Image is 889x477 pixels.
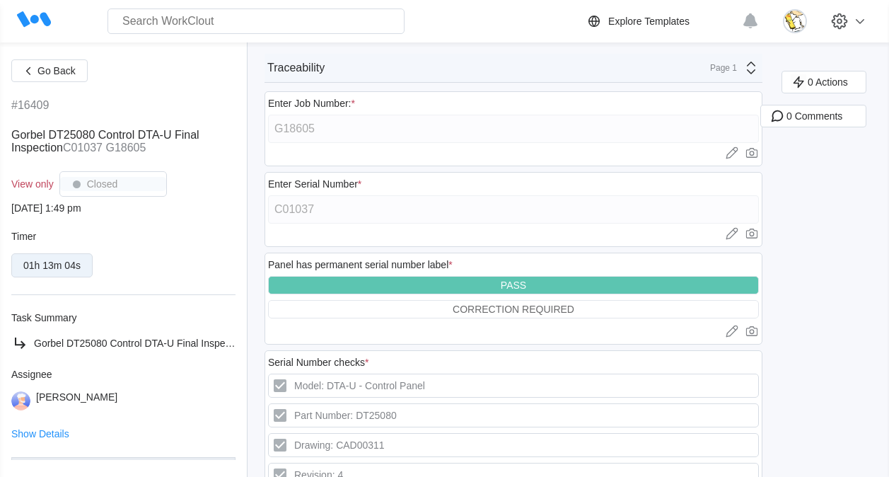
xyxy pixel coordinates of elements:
div: PASS [501,280,526,291]
div: View only [11,178,54,190]
button: Go Back [11,59,88,82]
div: Page 1 [702,63,737,73]
label: Drawing: CAD00311 [268,433,759,457]
input: Type here... [268,115,759,143]
div: Panel has permanent serial number label [268,259,453,270]
label: Model: DTA-U - Control Panel [268,374,759,398]
span: Gorbel DT25080 Control DTA-U Final Inspection [34,338,246,349]
span: Go Back [37,66,76,76]
mark: C01037 [63,142,103,154]
span: Gorbel DT25080 Control DTA-U Final Inspection [11,129,199,154]
img: download.jpg [783,9,807,33]
button: 0 Actions [781,71,866,93]
div: Traceability [267,62,325,74]
div: Explore Templates [608,16,690,27]
mark: G18605 [105,142,146,154]
span: 0 Comments [786,111,842,121]
div: Task Summary [11,312,236,323]
div: CORRECTION REQUIRED [453,304,574,315]
img: user-3.png [11,391,30,410]
span: 0 Actions [808,77,848,87]
div: Timer [11,231,236,242]
button: Show Details [11,429,69,439]
div: [DATE] 1:49 pm [11,202,236,214]
button: 0 Comments [760,105,866,127]
div: [PERSON_NAME] [36,391,117,410]
label: Part Number: DT25080 [268,403,759,427]
div: Enter Serial Number [268,178,361,190]
input: Search WorkClout [108,8,405,34]
a: Gorbel DT25080 Control DTA-U Final Inspection [11,335,236,352]
div: 01h 13m 04s [23,260,81,271]
a: Explore Templates [586,13,735,30]
input: Type here... [268,195,759,224]
div: Assignee [11,369,236,380]
div: #16409 [11,99,49,112]
div: Enter Job Number: [268,98,355,109]
div: Serial Number checks [268,357,368,368]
